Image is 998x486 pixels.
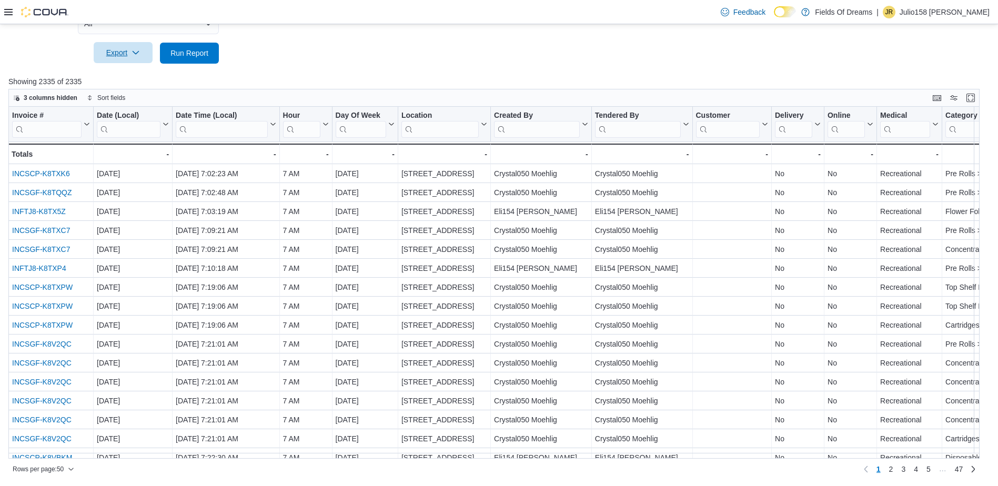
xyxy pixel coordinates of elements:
a: Page 2 of 47 [885,461,898,478]
div: Eli154 [PERSON_NAME] [595,451,689,464]
div: Crystal050 Moehlig [494,300,588,312]
div: [DATE] [97,394,169,407]
span: 47 [955,464,963,474]
span: JR [885,6,893,18]
div: Crystal050 Moehlig [595,281,689,293]
div: [DATE] [97,205,169,218]
div: [STREET_ADDRESS] [401,205,487,218]
button: Enter fullscreen [964,92,977,104]
img: Cova [21,7,68,17]
div: Recreational [880,167,939,180]
button: Medical [880,111,939,138]
div: No [775,432,821,445]
div: Crystal050 Moehlig [595,319,689,331]
div: [STREET_ADDRESS] [401,281,487,293]
div: Online [828,111,865,138]
div: - [880,148,939,160]
li: Skipping pages 6 to 46 [935,464,951,477]
div: [STREET_ADDRESS] [401,167,487,180]
div: [DATE] [97,357,169,369]
a: Page 5 of 47 [922,461,935,478]
div: No [775,394,821,407]
a: INCSCP-K8VBKM [12,453,72,462]
button: Day Of Week [336,111,395,138]
button: Page 1 of 47 [872,461,885,478]
div: 7 AM [283,319,329,331]
div: [DATE] [336,432,395,445]
div: [DATE] [97,243,169,256]
span: 5 [926,464,931,474]
div: Crystal050 Moehlig [494,319,588,331]
div: [DATE] 7:21:01 AM [176,357,276,369]
a: INCSGF-K8V2QC [12,359,72,367]
div: Crystal050 Moehlig [595,376,689,388]
div: [DATE] [336,281,395,293]
a: Page 47 of 47 [951,461,967,478]
span: Run Report [170,48,208,58]
div: Crystal050 Moehlig [494,224,588,237]
div: Crystal050 Moehlig [494,394,588,407]
div: No [828,413,873,426]
div: Delivery [775,111,812,121]
div: 7 AM [283,413,329,426]
input: Dark Mode [774,6,796,17]
a: Next page [967,463,980,475]
div: Location [401,111,479,138]
div: Online [828,111,865,121]
div: Recreational [880,394,939,407]
div: No [828,300,873,312]
a: INCSGF-K8V2QC [12,434,72,443]
div: No [828,281,873,293]
div: - [828,148,873,160]
div: - [336,148,395,160]
div: [DATE] 7:10:18 AM [176,262,276,275]
div: Recreational [880,243,939,256]
div: Hour [283,111,320,121]
a: INCSCP-K8TXPW [12,321,73,329]
div: 7 AM [283,167,329,180]
span: Export [100,42,146,63]
div: [STREET_ADDRESS] [401,357,487,369]
div: Recreational [880,186,939,199]
div: No [775,319,821,331]
a: INCSGF-K8TXC7 [12,245,70,254]
span: 1 [876,464,881,474]
div: Crystal050 Moehlig [595,224,689,237]
div: 7 AM [283,338,329,350]
div: - [176,148,276,160]
div: Recreational [880,376,939,388]
div: Crystal050 Moehlig [595,432,689,445]
p: Julio158 [PERSON_NAME] [900,6,990,18]
div: Crystal050 Moehlig [595,300,689,312]
div: No [828,357,873,369]
div: 7 AM [283,224,329,237]
button: Delivery [775,111,821,138]
span: 4 [914,464,918,474]
div: [DATE] [97,432,169,445]
span: 3 [901,464,905,474]
span: Dark Mode [774,17,774,18]
div: No [828,186,873,199]
button: Export [94,42,153,63]
nav: Pagination for preceding grid [860,461,980,478]
div: [DATE] [97,281,169,293]
div: Customer [696,111,760,138]
div: Recreational [880,413,939,426]
div: Recreational [880,451,939,464]
a: INCSCP-K8TXPW [12,283,73,291]
div: - [97,148,169,160]
div: No [828,224,873,237]
div: No [775,281,821,293]
div: 7 AM [283,357,329,369]
div: [STREET_ADDRESS] [401,243,487,256]
div: [STREET_ADDRESS] [401,394,487,407]
div: No [828,319,873,331]
div: Crystal050 Moehlig [494,338,588,350]
div: Day Of Week [336,111,386,138]
div: [DATE] [97,167,169,180]
div: - [696,148,768,160]
div: No [828,243,873,256]
div: - [401,148,487,160]
div: Medical [880,111,930,121]
div: No [828,394,873,407]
